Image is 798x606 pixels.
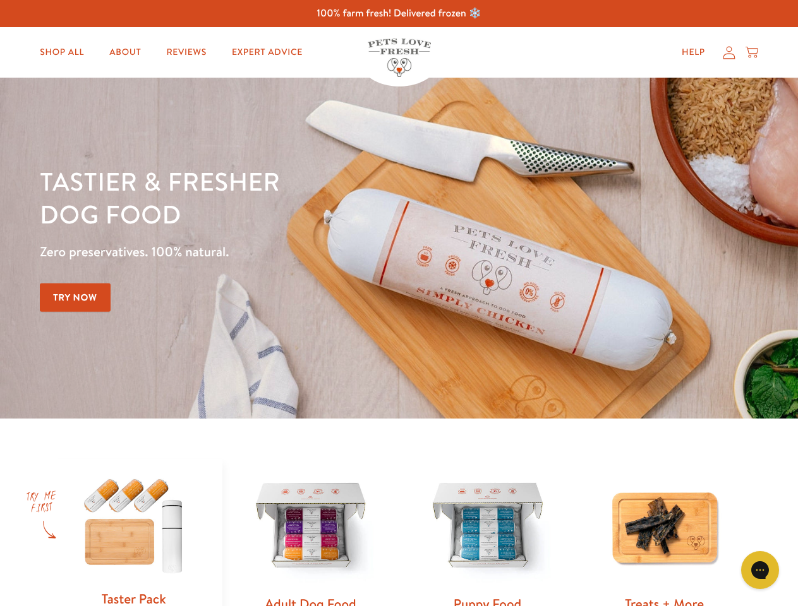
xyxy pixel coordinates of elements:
[99,40,151,65] a: About
[40,283,111,312] a: Try Now
[672,40,715,65] a: Help
[222,40,313,65] a: Expert Advice
[40,165,519,230] h1: Tastier & fresher dog food
[30,40,94,65] a: Shop All
[368,39,431,77] img: Pets Love Fresh
[156,40,216,65] a: Reviews
[40,241,519,263] p: Zero preservatives. 100% natural.
[735,547,785,593] iframe: Gorgias live chat messenger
